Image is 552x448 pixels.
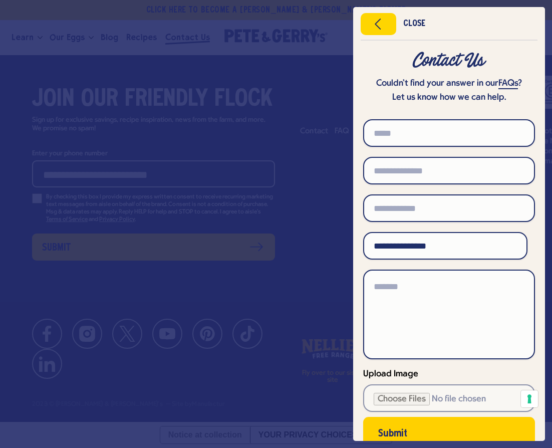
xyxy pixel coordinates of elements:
[363,91,535,105] p: Let us know how we can help.
[361,13,396,35] button: Close menu
[378,430,407,437] span: Submit
[363,52,535,70] div: Contact Us
[403,21,425,28] div: Close
[521,390,538,407] button: Your consent preferences for tracking technologies
[363,369,418,379] span: Upload Image
[498,79,518,89] a: FAQs
[363,77,535,91] p: Couldn’t find your answer in our ?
